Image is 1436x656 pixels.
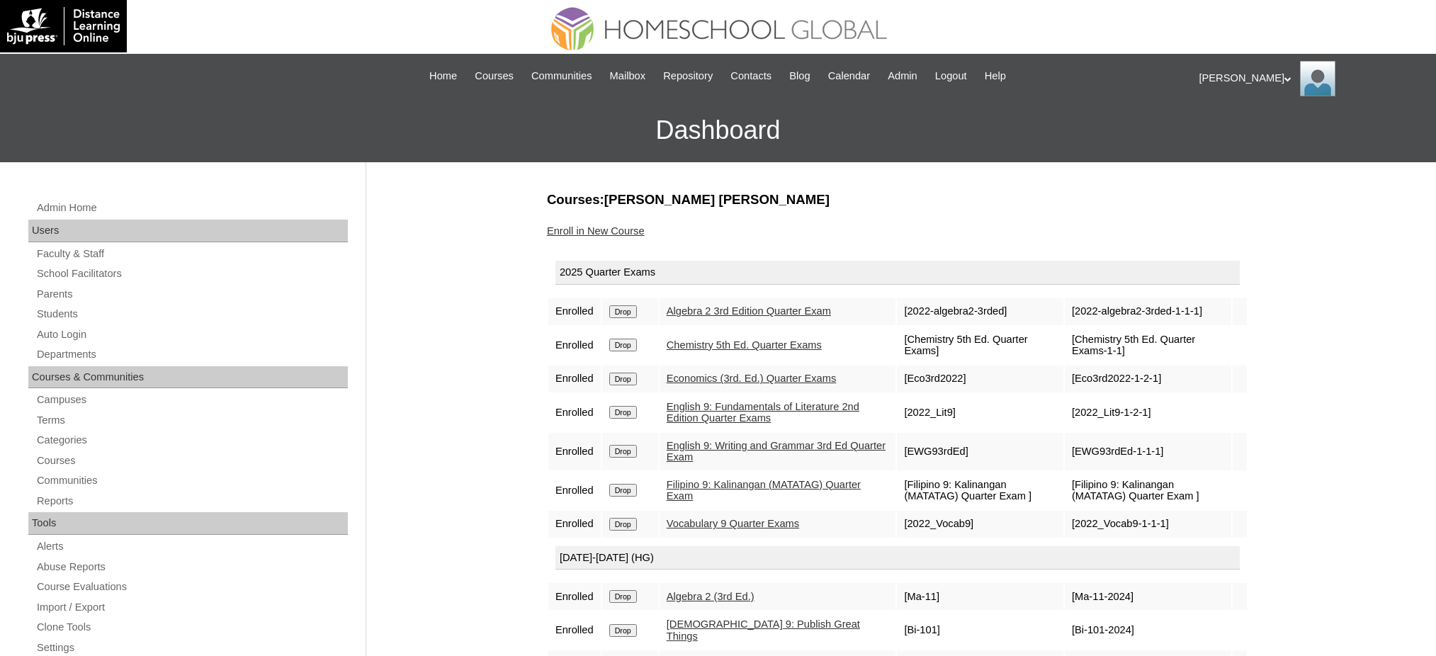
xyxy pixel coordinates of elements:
[1065,327,1231,364] td: [Chemistry 5th Ed. Quarter Exams-1-1]
[547,225,645,237] a: Enroll in New Course
[1065,433,1231,470] td: [EWG93rdEd-1-1-1]
[609,305,637,318] input: Drop
[667,305,831,317] a: Algebra 2 3rd Edition Quarter Exam
[897,611,1063,649] td: [Bi-101]
[782,68,817,84] a: Blog
[609,590,637,603] input: Drop
[35,265,348,283] a: School Facilitators
[548,472,601,509] td: Enrolled
[821,68,877,84] a: Calendar
[524,68,599,84] a: Communities
[985,68,1006,84] span: Help
[935,68,967,84] span: Logout
[667,440,886,463] a: English 9: Writing and Grammar 3rd Ed Quarter Exam
[35,199,348,217] a: Admin Home
[609,484,637,497] input: Drop
[35,245,348,263] a: Faculty & Staff
[723,68,779,84] a: Contacts
[1065,472,1231,509] td: [Filipino 9: Kalinangan (MATATAG) Quarter Exam ]
[1065,611,1231,649] td: [Bi-101-2024]
[828,68,870,84] span: Calendar
[531,68,592,84] span: Communities
[35,492,348,510] a: Reports
[475,68,514,84] span: Courses
[603,68,653,84] a: Mailbox
[35,391,348,409] a: Campuses
[429,68,457,84] span: Home
[548,511,601,538] td: Enrolled
[547,191,1248,209] h3: Courses:[PERSON_NAME] [PERSON_NAME]
[609,624,637,637] input: Drop
[609,339,637,351] input: Drop
[667,591,754,602] a: Algebra 2 (3rd Ed.)
[881,68,925,84] a: Admin
[548,327,601,364] td: Enrolled
[609,406,637,419] input: Drop
[35,599,348,616] a: Import / Export
[789,68,810,84] span: Blog
[35,538,348,555] a: Alerts
[978,68,1013,84] a: Help
[35,618,348,636] a: Clone Tools
[897,472,1063,509] td: [Filipino 9: Kalinangan (MATATAG) Quarter Exam ]
[35,412,348,429] a: Terms
[928,68,974,84] a: Logout
[1065,394,1231,431] td: [2022_Lit9-1-2-1]
[897,433,1063,470] td: [EWG93rdEd]
[888,68,917,84] span: Admin
[35,305,348,323] a: Students
[897,394,1063,431] td: [2022_Lit9]
[548,366,601,392] td: Enrolled
[468,68,521,84] a: Courses
[7,98,1429,162] h3: Dashboard
[555,546,1240,570] div: [DATE]-[DATE] (HG)
[609,518,637,531] input: Drop
[548,394,601,431] td: Enrolled
[35,452,348,470] a: Courses
[422,68,464,84] a: Home
[35,431,348,449] a: Categories
[548,583,601,610] td: Enrolled
[897,583,1063,610] td: [Ma-11]
[667,373,836,384] a: Economics (3rd. Ed.) Quarter Exams
[35,346,348,363] a: Departments
[28,366,348,389] div: Courses & Communities
[548,298,601,325] td: Enrolled
[897,327,1063,364] td: [Chemistry 5th Ed. Quarter Exams]
[555,261,1240,285] div: 2025 Quarter Exams
[1300,61,1335,96] img: Ariane Ebuen
[897,366,1063,392] td: [Eco3rd2022]
[548,433,601,470] td: Enrolled
[667,518,799,529] a: Vocabulary 9 Quarter Exams
[667,618,860,642] a: [DEMOGRAPHIC_DATA] 9: Publish Great Things
[897,298,1063,325] td: [2022-algebra2-3rded]
[1065,298,1231,325] td: [2022-algebra2-3rded-1-1-1]
[35,326,348,344] a: Auto Login
[35,285,348,303] a: Parents
[28,512,348,535] div: Tools
[667,479,861,502] a: Filipino 9: Kalinangan (MATATAG) Quarter Exam
[7,7,120,45] img: logo-white.png
[609,373,637,385] input: Drop
[1065,366,1231,392] td: [Eco3rd2022-1-2-1]
[1065,583,1231,610] td: [Ma-11-2024]
[656,68,720,84] a: Repository
[667,339,822,351] a: Chemistry 5th Ed. Quarter Exams
[28,220,348,242] div: Users
[667,401,859,424] a: English 9: Fundamentals of Literature 2nd Edition Quarter Exams
[663,68,713,84] span: Repository
[897,511,1063,538] td: [2022_Vocab9]
[35,578,348,596] a: Course Evaluations
[1199,61,1423,96] div: [PERSON_NAME]
[730,68,771,84] span: Contacts
[35,558,348,576] a: Abuse Reports
[35,472,348,490] a: Communities
[1065,511,1231,538] td: [2022_Vocab9-1-1-1]
[610,68,646,84] span: Mailbox
[548,611,601,649] td: Enrolled
[609,445,637,458] input: Drop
